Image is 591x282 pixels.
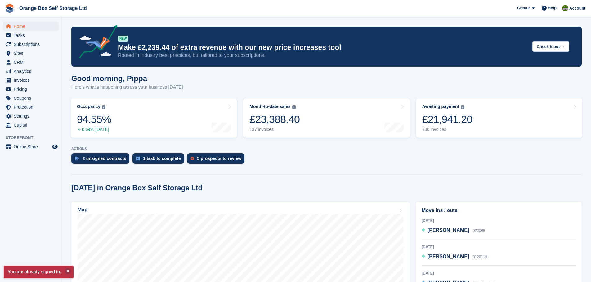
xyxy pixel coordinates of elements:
[3,40,59,49] a: menu
[14,142,51,151] span: Online Store
[473,255,487,259] span: 0120119
[292,105,296,109] img: icon-info-grey-7440780725fd019a000dd9b08b2336e03edf1995a4989e88bcd33f0948082b44.svg
[118,36,128,42] div: NEW
[422,271,576,276] div: [DATE]
[3,22,59,31] a: menu
[14,103,51,111] span: Protection
[78,207,87,213] h2: Map
[14,58,51,67] span: CRM
[569,5,585,11] span: Account
[132,153,187,167] a: 1 task to complete
[422,104,459,109] div: Awaiting payment
[3,49,59,58] a: menu
[249,113,300,126] div: £23,388.40
[532,41,569,52] button: Check it out →
[71,147,582,151] p: ACTIONS
[3,67,59,76] a: menu
[14,67,51,76] span: Analytics
[562,5,568,11] img: Pippa White
[3,94,59,102] a: menu
[74,25,118,60] img: price-adjustments-announcement-icon-8257ccfd72463d97f412b2fc003d46551f7dbcb40ab6d574587a9cd5c0d94...
[14,49,51,58] span: Sites
[77,104,100,109] div: Occupancy
[5,4,14,13] img: stora-icon-8386f47178a22dfd0bd8f6a31ec36ba5ce8667c1dd55bd0f319d3a0aa187defe.svg
[14,31,51,40] span: Tasks
[422,218,576,223] div: [DATE]
[249,127,300,132] div: 137 invoices
[3,31,59,40] a: menu
[14,121,51,129] span: Capital
[143,156,181,161] div: 1 task to complete
[118,52,527,59] p: Rooted in industry best practices, but tailored to your subscriptions.
[14,112,51,120] span: Settings
[428,228,469,233] span: [PERSON_NAME]
[3,103,59,111] a: menu
[517,5,530,11] span: Create
[77,113,111,126] div: 94.55%
[17,3,89,13] a: Orange Box Self Storage Ltd
[422,253,487,261] a: [PERSON_NAME] 0120119
[71,184,203,192] h2: [DATE] in Orange Box Self Storage Ltd
[4,266,74,278] p: You are already signed in.
[71,74,183,83] h1: Good morning, Pippa
[3,76,59,85] a: menu
[3,142,59,151] a: menu
[75,157,79,160] img: contract_signature_icon-13c848040528278c33f63329250d36e43548de30e8caae1d1a13099fd9432cc5.svg
[422,113,472,126] div: £21,941.20
[14,22,51,31] span: Home
[3,121,59,129] a: menu
[187,153,248,167] a: 5 prospects to review
[51,143,59,150] a: Preview store
[14,40,51,49] span: Subscriptions
[416,98,582,138] a: Awaiting payment £21,941.20 130 invoices
[191,157,194,160] img: prospect-51fa495bee0391a8d652442698ab0144808aea92771e9ea1ae160a38d050c398.svg
[3,85,59,93] a: menu
[428,254,469,259] span: [PERSON_NAME]
[102,105,105,109] img: icon-info-grey-7440780725fd019a000dd9b08b2336e03edf1995a4989e88bcd33f0948082b44.svg
[461,105,464,109] img: icon-info-grey-7440780725fd019a000dd9b08b2336e03edf1995a4989e88bcd33f0948082b44.svg
[71,98,237,138] a: Occupancy 94.55% 0.64% [DATE]
[71,84,183,91] p: Here's what's happening across your business [DATE]
[136,157,140,160] img: task-75834270c22a3079a89374b754ae025e5fb1db73e45f91037f5363f120a921f8.svg
[473,228,485,233] span: 022088
[14,76,51,85] span: Invoices
[83,156,126,161] div: 2 unsigned contracts
[243,98,410,138] a: Month-to-date sales £23,388.40 137 invoices
[249,104,290,109] div: Month-to-date sales
[3,58,59,67] a: menu
[77,127,111,132] div: 0.64% [DATE]
[548,5,557,11] span: Help
[422,244,576,250] div: [DATE]
[197,156,241,161] div: 5 prospects to review
[118,43,527,52] p: Make £2,239.44 of extra revenue with our new price increases tool
[71,153,132,167] a: 2 unsigned contracts
[14,85,51,93] span: Pricing
[14,94,51,102] span: Coupons
[422,127,472,132] div: 130 invoices
[3,112,59,120] a: menu
[422,227,485,235] a: [PERSON_NAME] 022088
[422,207,576,214] h2: Move ins / outs
[6,135,62,141] span: Storefront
